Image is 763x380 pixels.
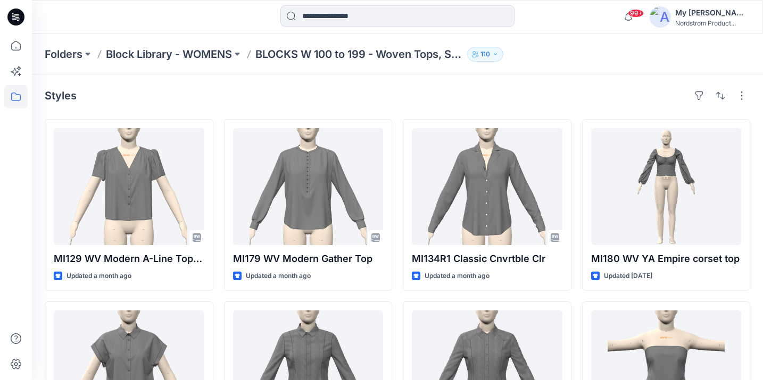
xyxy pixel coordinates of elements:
[591,251,742,266] p: MI180 WV YA Empire corset top
[628,9,644,18] span: 99+
[45,47,82,62] a: Folders
[233,128,384,245] a: MI179 WV Modern Gather Top
[412,251,562,266] p: MI134R1 Classic Cnvrtble Clr
[54,251,204,266] p: MI129 WV Modern A-Line Top SS
[467,47,503,62] button: 110
[246,271,311,282] p: Updated a month ago
[650,6,671,28] img: avatar
[106,47,232,62] a: Block Library - WOMENS
[255,47,463,62] p: BLOCKS W 100 to 199 - Woven Tops, Shirts, PJ Tops
[54,128,204,245] a: MI129 WV Modern A-Line Top SS
[480,48,490,60] p: 110
[425,271,490,282] p: Updated a month ago
[675,6,750,19] div: My [PERSON_NAME]
[412,128,562,245] a: MI134R1 Classic Cnvrtble Clr
[591,128,742,245] a: MI180 WV YA Empire corset top
[233,251,384,266] p: MI179 WV Modern Gather Top
[67,271,131,282] p: Updated a month ago
[45,89,77,102] h4: Styles
[604,271,652,282] p: Updated [DATE]
[675,19,750,27] div: Nordstrom Product...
